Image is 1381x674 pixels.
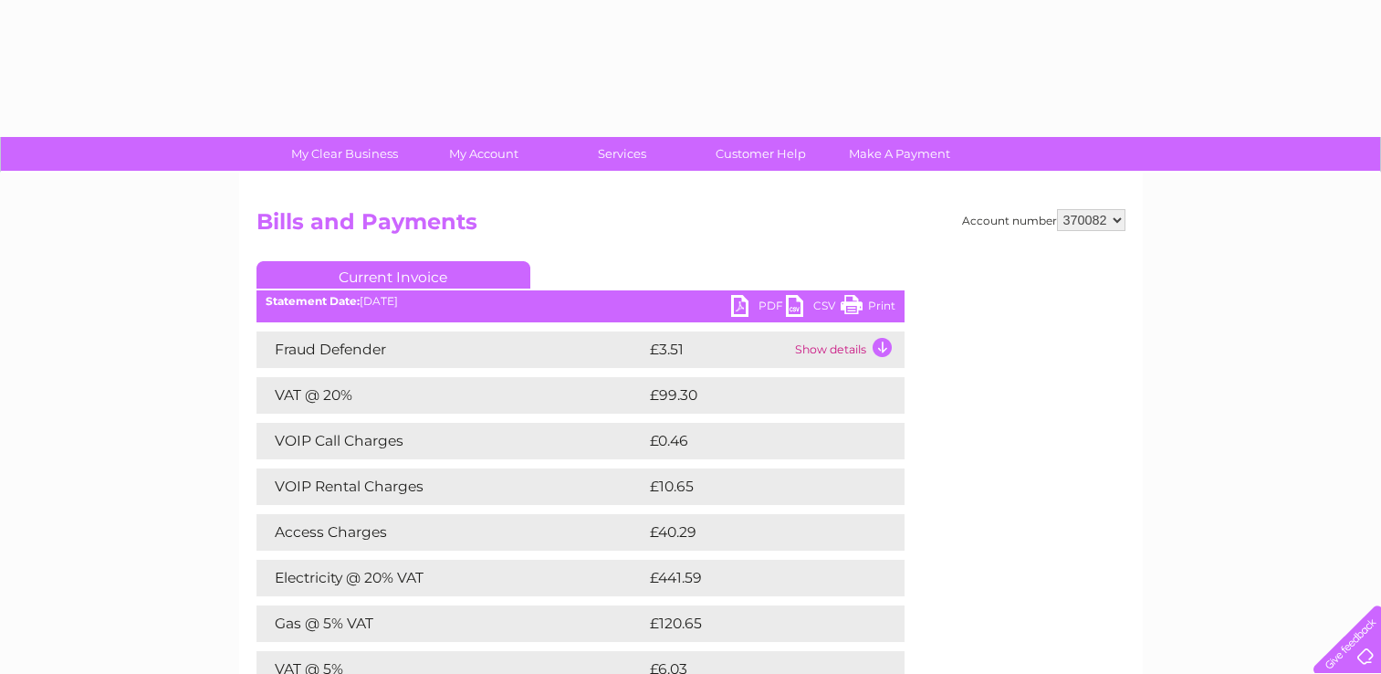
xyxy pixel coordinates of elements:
a: My Clear Business [269,137,420,171]
a: Customer Help [685,137,836,171]
td: VOIP Rental Charges [256,469,645,505]
td: Gas @ 5% VAT [256,606,645,642]
td: Show details [790,332,905,368]
a: Print [841,295,895,321]
a: PDF [731,295,786,321]
td: £0.46 [645,423,863,459]
a: CSV [786,295,841,321]
a: Make A Payment [824,137,975,171]
td: £120.65 [645,606,871,642]
div: Account number [962,209,1125,231]
b: Statement Date: [266,294,360,308]
a: Current Invoice [256,261,530,289]
a: Services [547,137,697,171]
a: My Account [408,137,559,171]
td: VAT @ 20% [256,377,645,414]
div: [DATE] [256,295,905,308]
td: £99.30 [645,377,869,414]
h2: Bills and Payments [256,209,1125,244]
td: £10.65 [645,469,866,505]
td: £3.51 [645,332,790,368]
td: £441.59 [645,560,871,596]
td: Fraud Defender [256,332,645,368]
td: Access Charges [256,514,645,551]
td: VOIP Call Charges [256,423,645,459]
td: £40.29 [645,514,868,551]
td: Electricity @ 20% VAT [256,560,645,596]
